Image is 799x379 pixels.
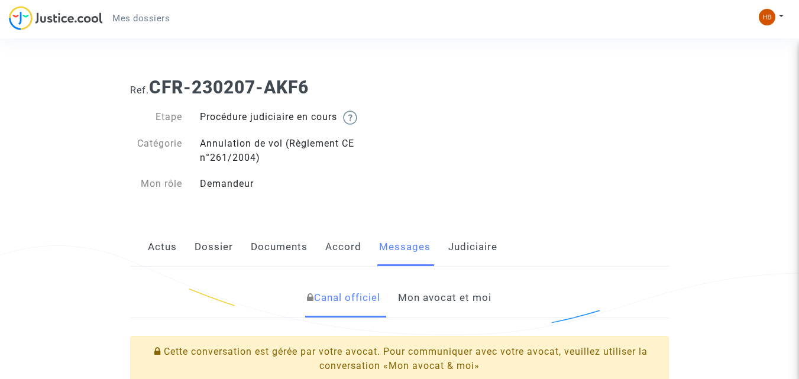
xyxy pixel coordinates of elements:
a: Actus [148,228,177,267]
a: Canal officiel [307,278,380,318]
img: jc-logo.svg [9,6,103,30]
a: Messages [379,228,431,267]
a: Mes dossiers [103,9,179,27]
b: CFR-230207-AKF6 [149,77,309,98]
a: Dossier [195,228,233,267]
img: 00ed9a99d28c14031c24cbf863064447 [759,9,775,25]
div: Demandeur [191,177,400,191]
span: Ref. [130,85,149,96]
div: Etape [121,110,191,125]
a: Accord [325,228,361,267]
span: Mes dossiers [112,13,170,24]
a: Judiciaire [448,228,497,267]
div: Mon rôle [121,177,191,191]
a: Documents [251,228,308,267]
div: Catégorie [121,137,191,165]
div: Annulation de vol (Règlement CE n°261/2004) [191,137,400,165]
img: help.svg [343,111,357,125]
div: Procédure judiciaire en cours [191,110,400,125]
a: Mon avocat et moi [398,278,491,318]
